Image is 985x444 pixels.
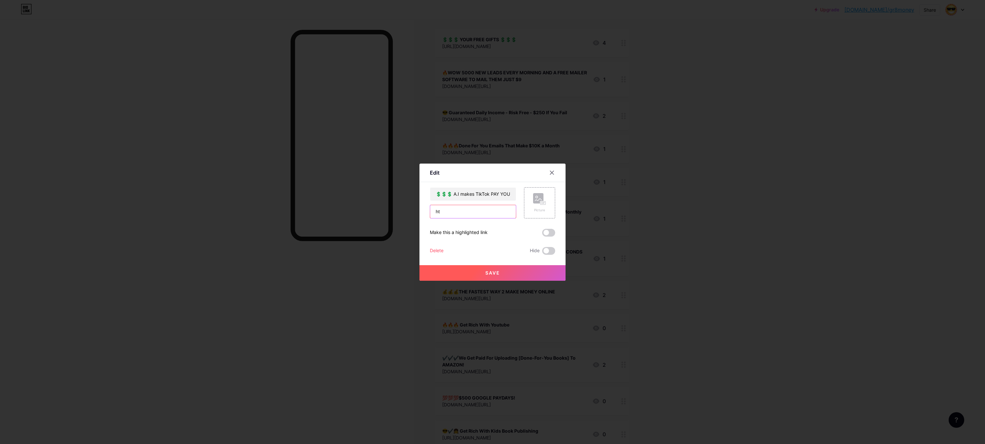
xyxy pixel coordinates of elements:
span: Hide [530,247,540,255]
div: Make this a highlighted link [430,229,488,237]
div: Edit [430,169,440,177]
input: Title [430,188,516,201]
span: Save [485,270,500,276]
div: Delete [430,247,443,255]
input: URL [430,205,516,218]
button: Save [419,265,566,281]
div: Picture [533,208,546,213]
